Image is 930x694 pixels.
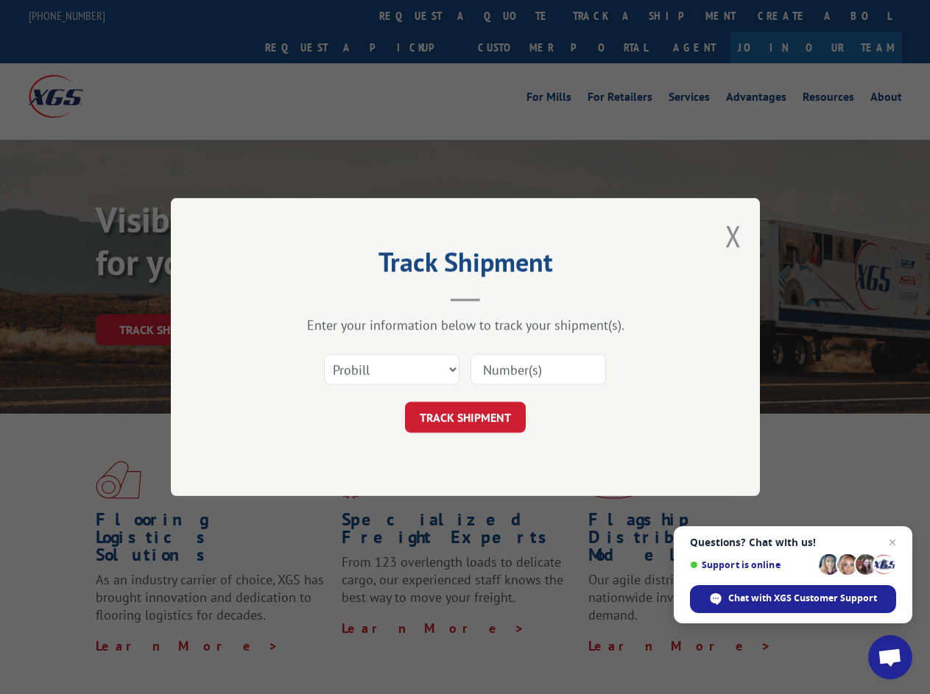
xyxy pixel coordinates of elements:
[690,559,814,570] span: Support is online
[690,585,896,613] span: Chat with XGS Customer Support
[471,354,606,385] input: Number(s)
[728,592,877,605] span: Chat with XGS Customer Support
[690,537,896,548] span: Questions? Chat with us!
[244,316,686,333] div: Enter your information below to track your shipment(s).
[244,252,686,280] h2: Track Shipment
[725,216,741,255] button: Close modal
[405,402,526,433] button: TRACK SHIPMENT
[868,635,912,679] a: Open chat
